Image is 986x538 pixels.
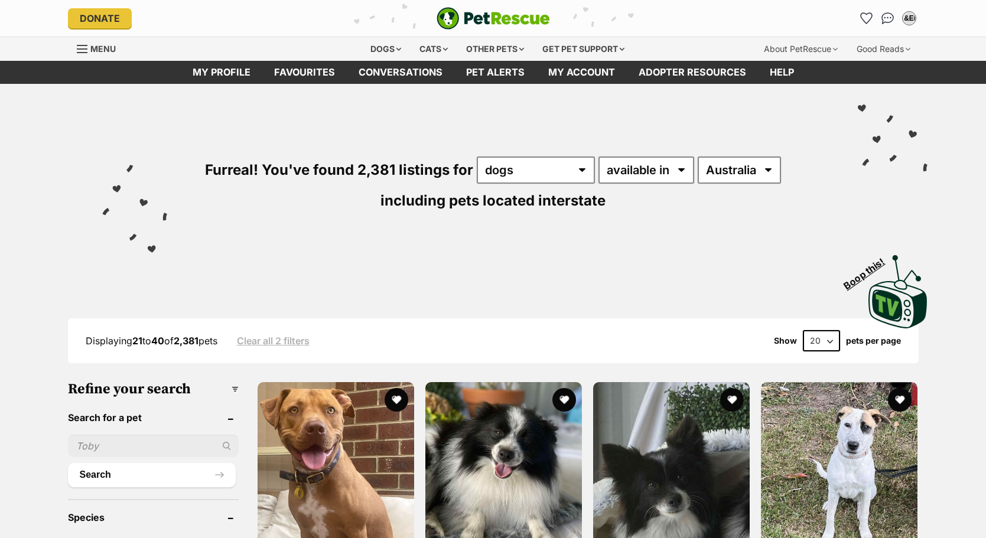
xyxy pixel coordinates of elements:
[903,12,915,24] div: K&EB
[380,192,606,209] span: including pets located interstate
[68,8,132,28] a: Donate
[458,37,532,61] div: Other pets
[90,44,116,54] span: Menu
[900,9,919,28] button: My account
[86,335,217,347] span: Displaying to of pets
[437,7,550,30] a: PetRescue
[857,9,919,28] ul: Account quick links
[454,61,536,84] a: Pet alerts
[262,61,347,84] a: Favourites
[841,249,896,291] span: Boop this!
[868,255,928,328] img: PetRescue TV logo
[68,381,239,397] h3: Refine your search
[68,412,239,423] header: Search for a pet
[68,512,239,523] header: Species
[205,161,473,178] span: Furreal! You've found 2,381 listings for
[881,12,894,24] img: chat-41dd97257d64d25036548639549fe6c8038ab92f7586957e7f3b1b290dea8141.svg
[878,9,897,28] a: Conversations
[362,37,409,61] div: Dogs
[132,335,142,347] strong: 21
[552,388,576,412] button: favourite
[174,335,198,347] strong: 2,381
[774,336,797,345] span: Show
[68,435,239,457] input: Toby
[720,388,744,412] button: favourite
[868,244,928,331] a: Boop this!
[68,463,236,487] button: Search
[347,61,454,84] a: conversations
[848,37,919,61] div: Good Reads
[888,388,912,412] button: favourite
[181,61,262,84] a: My profile
[385,388,408,412] button: favourite
[411,37,456,61] div: Cats
[237,335,310,346] a: Clear all 2 filters
[536,61,627,84] a: My account
[151,335,164,347] strong: 40
[437,7,550,30] img: logo-e224e6f780fb5917bec1dbf3a21bbac754714ae5b6737aabdf751b685950b380.svg
[857,9,876,28] a: Favourites
[758,61,806,84] a: Help
[627,61,758,84] a: Adopter resources
[846,336,901,345] label: pets per page
[756,37,846,61] div: About PetRescue
[77,37,124,58] a: Menu
[534,37,633,61] div: Get pet support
